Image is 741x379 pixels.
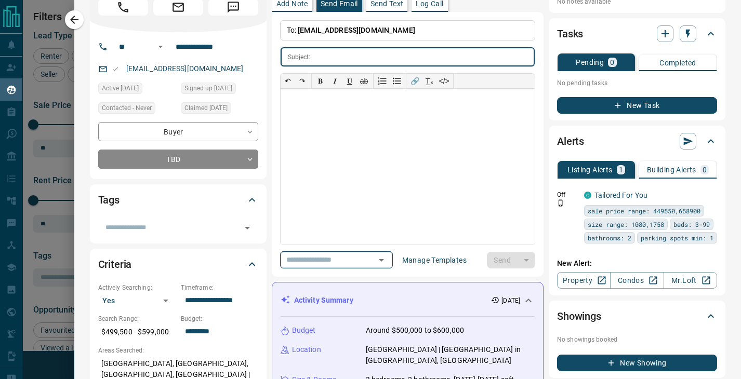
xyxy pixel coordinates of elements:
[610,59,614,66] p: 0
[98,187,258,212] div: Tags
[181,102,258,117] div: Tue Sep 09 2025
[295,74,310,88] button: ↷
[659,59,696,66] p: Completed
[98,122,258,141] div: Buyer
[594,191,647,199] a: Tailored For You
[673,219,710,229] span: beds: 3-99
[557,190,578,199] p: Off
[288,52,311,62] p: Subject:
[374,253,389,267] button: Open
[588,233,631,243] span: bathrooms: 2
[584,192,591,199] div: condos.ca
[567,166,613,173] p: Listing Alerts
[557,335,717,344] p: No showings booked
[240,221,255,235] button: Open
[98,83,176,97] div: Fri Sep 05 2025
[641,233,713,243] span: parking spots min: 1
[292,344,321,355] p: Location
[98,323,176,341] p: $499,500 - $599,000
[181,283,258,292] p: Timeframe:
[102,103,152,113] span: Contacted - Never
[298,26,415,34] span: [EMAIL_ADDRESS][DOMAIN_NAME]
[98,192,120,208] h2: Tags
[557,355,717,371] button: New Showing
[347,77,352,85] span: 𝐔
[98,283,176,292] p: Actively Searching:
[357,74,372,88] button: ab
[588,219,664,229] span: size range: 1080,1758
[375,74,390,88] button: Numbered list
[98,256,132,273] h2: Criteria
[154,40,167,53] button: Open
[181,83,258,97] div: Sun Apr 05 2020
[98,252,258,277] div: Criteria
[610,272,664,289] a: Condos
[557,21,717,46] div: Tasks
[619,166,623,173] p: 1
[422,74,437,88] button: T̲ₓ
[184,83,232,93] span: Signed up [DATE]
[313,74,328,88] button: 𝐁
[280,20,535,40] p: To:
[501,296,520,305] p: [DATE]
[98,150,258,169] div: TBD
[557,75,717,91] p: No pending tasks
[588,206,700,216] span: sale price range: 449550,658900
[366,344,535,366] p: [GEOGRAPHIC_DATA] | [GEOGRAPHIC_DATA] in [GEOGRAPHIC_DATA], [GEOGRAPHIC_DATA]
[557,97,717,114] button: New Task
[557,304,717,329] div: Showings
[112,65,119,73] svg: Email Valid
[557,133,584,150] h2: Alerts
[98,314,176,323] p: Search Range:
[557,25,583,42] h2: Tasks
[366,325,465,336] p: Around $500,000 to $600,000
[557,129,717,154] div: Alerts
[342,74,357,88] button: 𝐔
[647,166,696,173] p: Building Alerts
[126,64,244,73] a: [EMAIL_ADDRESS][DOMAIN_NAME]
[557,308,601,324] h2: Showings
[294,295,353,306] p: Activity Summary
[281,74,295,88] button: ↶
[360,77,368,85] s: ab
[557,199,564,207] svg: Push Notification Only
[98,292,176,309] div: Yes
[437,74,452,88] button: </>
[390,74,404,88] button: Bullet list
[576,59,604,66] p: Pending
[102,83,139,93] span: Active [DATE]
[328,74,342,88] button: 𝑰
[487,252,535,268] div: split button
[396,252,473,268] button: Manage Templates
[664,272,717,289] a: Mr.Loft
[184,103,228,113] span: Claimed [DATE]
[292,325,316,336] p: Budget
[557,272,611,289] a: Property
[281,291,535,310] div: Activity Summary[DATE]
[408,74,422,88] button: 🔗
[98,346,258,355] p: Areas Searched:
[181,314,258,323] p: Budget:
[557,258,717,269] p: New Alert:
[703,166,707,173] p: 0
